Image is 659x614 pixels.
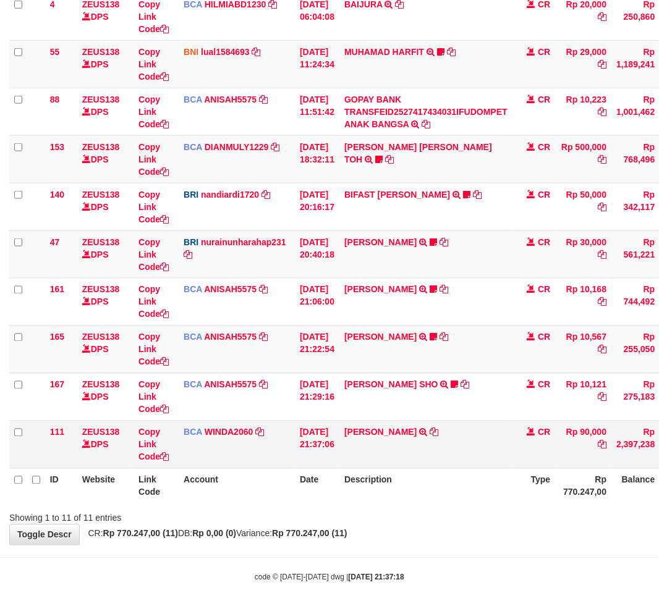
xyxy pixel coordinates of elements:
[184,380,202,390] span: BCA
[598,202,607,212] a: Copy Rp 50,000 to clipboard
[598,107,607,117] a: Copy Rp 10,223 to clipboard
[295,40,339,88] td: [DATE] 11:24:34
[295,88,339,135] td: [DATE] 11:51:42
[204,95,257,104] a: ANISAH5575
[295,135,339,183] td: [DATE] 18:32:11
[598,440,607,450] a: Copy Rp 90,000 to clipboard
[45,468,77,503] th: ID
[82,427,120,437] a: ZEUS138
[259,332,268,342] a: Copy ANISAH5575 to clipboard
[184,332,202,342] span: BCA
[82,529,347,539] span: CR: DB: Variance:
[295,468,339,503] th: Date
[598,59,607,69] a: Copy Rp 29,000 to clipboard
[50,380,64,390] span: 167
[538,47,550,57] span: CR
[138,285,169,319] a: Copy Link Code
[598,297,607,307] a: Copy Rp 10,168 to clipboard
[295,421,339,468] td: [DATE] 21:37:06
[344,47,424,57] a: MUHAMAD HARFIT
[440,285,448,295] a: Copy HANRI ATMAWA to clipboard
[344,332,417,342] a: [PERSON_NAME]
[556,183,612,230] td: Rp 50,000
[295,278,339,326] td: [DATE] 21:06:00
[77,135,134,183] td: DPS
[295,183,339,230] td: [DATE] 20:16:17
[556,88,612,135] td: Rp 10,223
[77,468,134,503] th: Website
[344,380,438,390] a: [PERSON_NAME] SHO
[50,332,64,342] span: 165
[295,373,339,421] td: [DATE] 21:29:16
[295,230,339,278] td: [DATE] 20:40:18
[138,380,169,414] a: Copy Link Code
[77,421,134,468] td: DPS
[82,190,120,200] a: ZEUS138
[349,573,404,582] strong: [DATE] 21:37:18
[184,95,202,104] span: BCA
[556,468,612,503] th: Rp 770.247,00
[201,47,250,57] a: lual1584693
[598,392,607,402] a: Copy Rp 10,121 to clipboard
[272,529,347,539] strong: Rp 770.247,00 (11)
[50,95,60,104] span: 88
[473,190,482,200] a: Copy BIFAST MUHAMMAD FIR to clipboard
[204,380,257,390] a: ANISAH5575
[259,285,268,295] a: Copy ANISAH5575 to clipboard
[82,285,120,295] a: ZEUS138
[538,142,550,152] span: CR
[205,142,269,152] a: DIANMULY1229
[598,345,607,355] a: Copy Rp 10,567 to clipboard
[271,142,280,152] a: Copy DIANMULY1229 to clipboard
[385,154,394,164] a: Copy CARINA OCTAVIA TOH to clipboard
[184,237,198,247] span: BRI
[184,250,192,259] a: Copy nurainunharahap231 to clipboard
[556,40,612,88] td: Rp 29,000
[201,190,259,200] a: nandiardi1720
[556,326,612,373] td: Rp 10,567
[50,285,64,295] span: 161
[50,47,60,57] span: 55
[556,230,612,278] td: Rp 30,000
[440,332,448,342] a: Copy TIFFANY MEIK to clipboard
[344,190,450,200] a: BIFAST [PERSON_NAME]
[339,468,512,503] th: Description
[255,573,404,582] small: code © [DATE]-[DATE] dwg |
[138,427,169,462] a: Copy Link Code
[9,507,265,524] div: Showing 1 to 11 of 11 entries
[82,95,120,104] a: ZEUS138
[103,529,178,539] strong: Rp 770.247,00 (11)
[134,468,179,503] th: Link Code
[259,95,268,104] a: Copy ANISAH5575 to clipboard
[255,427,264,437] a: Copy WINDA2060 to clipboard
[82,380,120,390] a: ZEUS138
[538,285,550,295] span: CR
[344,237,417,247] a: [PERSON_NAME]
[50,142,64,152] span: 153
[440,237,448,247] a: Copy RISAL WAHYUDI to clipboard
[598,154,607,164] a: Copy Rp 500,000 to clipboard
[138,47,169,82] a: Copy Link Code
[82,237,120,247] a: ZEUS138
[138,95,169,129] a: Copy Link Code
[598,250,607,259] a: Copy Rp 30,000 to clipboard
[598,12,607,22] a: Copy Rp 20,000 to clipboard
[252,47,261,57] a: Copy lual1584693 to clipboard
[138,142,169,177] a: Copy Link Code
[556,278,612,326] td: Rp 10,168
[82,332,120,342] a: ZEUS138
[538,237,550,247] span: CR
[138,332,169,367] a: Copy Link Code
[77,183,134,230] td: DPS
[512,468,556,503] th: Type
[295,326,339,373] td: [DATE] 21:22:54
[77,88,134,135] td: DPS
[344,427,417,437] a: [PERSON_NAME]
[192,529,236,539] strong: Rp 0,00 (0)
[138,237,169,272] a: Copy Link Code
[204,332,257,342] a: ANISAH5575
[261,190,270,200] a: Copy nandiardi1720 to clipboard
[201,237,286,247] a: nurainunharahap231
[430,427,439,437] a: Copy ARIF EFRIANTO to clipboard
[204,285,257,295] a: ANISAH5575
